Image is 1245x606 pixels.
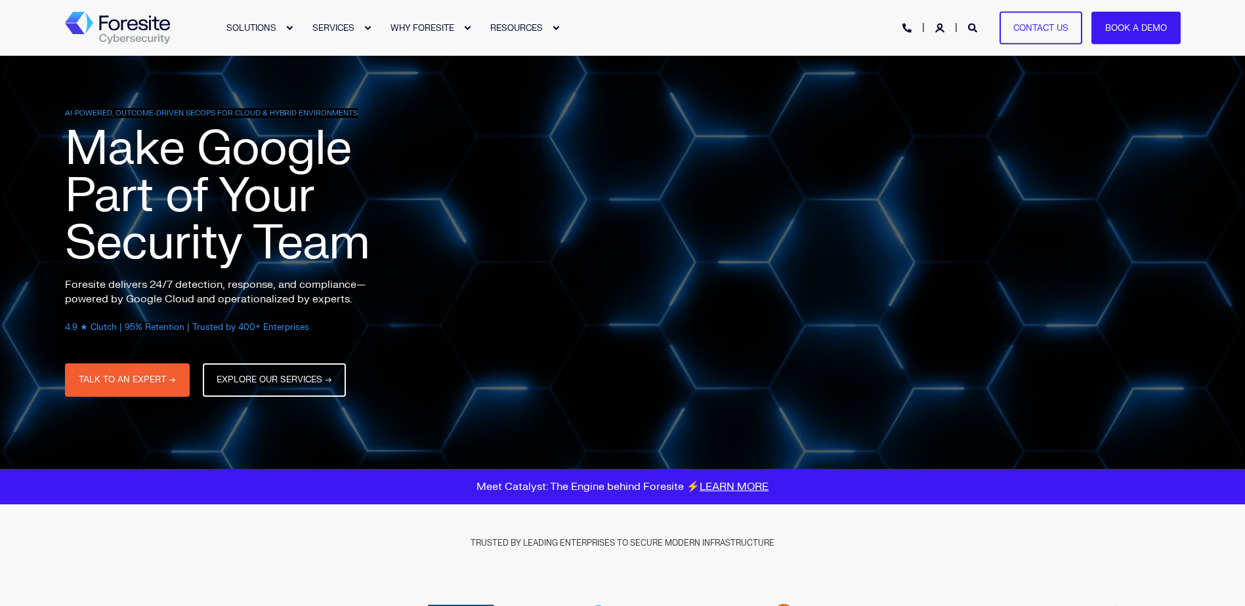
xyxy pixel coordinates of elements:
[65,12,170,45] a: Back to Home
[471,538,774,548] span: TRUSTED BY LEADING ENTERPRISES TO SECURE MODERN INFRASTRUCTURE
[364,24,371,32] div: Expand SERVICES
[1091,11,1181,45] a: Book a Demo
[285,24,293,32] div: Expand SOLUTIONS
[65,119,369,273] span: Make Google Part of Your Security Team
[65,108,358,118] span: AI-POWERED, OUTCOME-DRIVEN SECOPS FOR CLOUD & HYBRID ENVIRONMENTS
[935,22,947,33] a: Login
[226,22,276,33] span: SOLUTIONS
[476,480,769,493] span: Meet Catalyst: The Engine behind Foresite ⚡️
[65,322,309,333] span: 4.9 ★ Clutch | 95% Retention | Trusted by 400+ Enterprises
[700,480,769,493] a: LEARN MORE
[203,363,346,397] a: EXPLORE OUR SERVICES →
[65,363,190,397] a: TALK TO AN EXPERT →
[968,22,980,33] a: Open Search
[552,24,560,32] div: Expand RESOURCES
[65,277,393,306] p: Foresite delivers 24/7 detection, response, and compliance—powered by Google Cloud and operationa...
[1000,11,1082,45] a: Contact Us
[65,12,170,45] img: Foresite logo, a hexagon shape of blues with a directional arrow to the right hand side, and the ...
[463,24,471,32] div: Expand WHY FORESITE
[490,22,543,33] span: RESOURCES
[390,22,454,33] span: WHY FORESITE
